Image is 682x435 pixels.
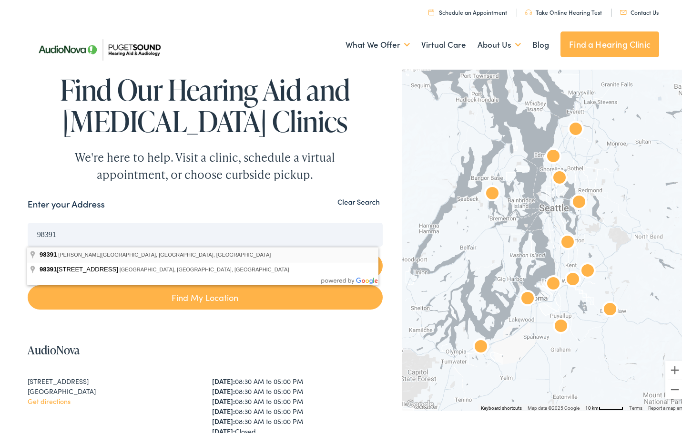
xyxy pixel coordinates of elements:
[599,297,621,320] div: AudioNova
[28,394,71,404] a: Get directions
[52,146,357,181] div: We're here to help. Visit a clinic, schedule a virtual appointment, or choose curbside pickup.
[481,181,504,204] div: AudioNova
[28,374,198,384] div: [STREET_ADDRESS]
[212,404,235,414] strong: [DATE]:
[28,72,383,135] h1: Find Our Hearing Aid and [MEDICAL_DATA] Clinics
[556,229,579,252] div: AudioNova
[568,189,590,212] div: AudioNova
[212,374,235,383] strong: [DATE]:
[40,263,120,270] span: [STREET_ADDRESS]
[405,396,436,408] img: Google
[212,414,235,424] strong: [DATE]:
[564,116,587,139] div: Puget Sound Hearing Aid &#038; Audiology by AudioNova
[560,29,659,55] a: Find a Hearing Clinic
[28,220,383,244] input: Enter your address or zip code
[405,396,436,408] a: Open this area in Google Maps (opens a new window)
[421,25,466,60] a: Virtual Care
[28,384,198,394] div: [GEOGRAPHIC_DATA]
[525,7,532,13] img: utility icon
[58,249,271,255] span: [PERSON_NAME][GEOGRAPHIC_DATA], [GEOGRAPHIC_DATA], [GEOGRAPHIC_DATA]
[620,6,659,14] a: Contact Us
[629,403,642,408] a: Terms (opens in new tab)
[335,195,383,204] button: Clear Search
[576,258,599,281] div: AudioNova
[40,263,57,270] span: 98391
[120,264,289,270] span: [GEOGRAPHIC_DATA], [GEOGRAPHIC_DATA], [GEOGRAPHIC_DATA]
[346,25,410,60] a: What We Offer
[212,384,235,394] strong: [DATE]:
[212,424,235,434] strong: [DATE]:
[478,25,521,60] a: About Us
[28,283,383,307] a: Find My Location
[561,267,584,290] div: AudioNova
[428,6,507,14] a: Schedule an Appointment
[532,25,549,60] a: Blog
[582,402,626,408] button: Map Scale: 10 km per 48 pixels
[28,340,80,355] a: AudioNova
[528,403,580,408] span: Map data ©2025 Google
[542,271,565,294] div: AudioNova
[481,403,522,409] button: Keyboard shortcuts
[469,334,492,357] div: AudioNova
[620,8,627,12] img: utility icon
[525,6,602,14] a: Take Online Hearing Test
[212,394,235,404] strong: [DATE]:
[550,313,572,336] div: AudioNova
[542,144,565,166] div: AudioNova
[40,249,57,256] span: 98391
[548,165,571,188] div: AudioNova
[28,195,105,209] label: Enter your Address
[516,286,539,309] div: AudioNova
[428,7,434,13] img: utility icon
[585,403,599,408] span: 10 km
